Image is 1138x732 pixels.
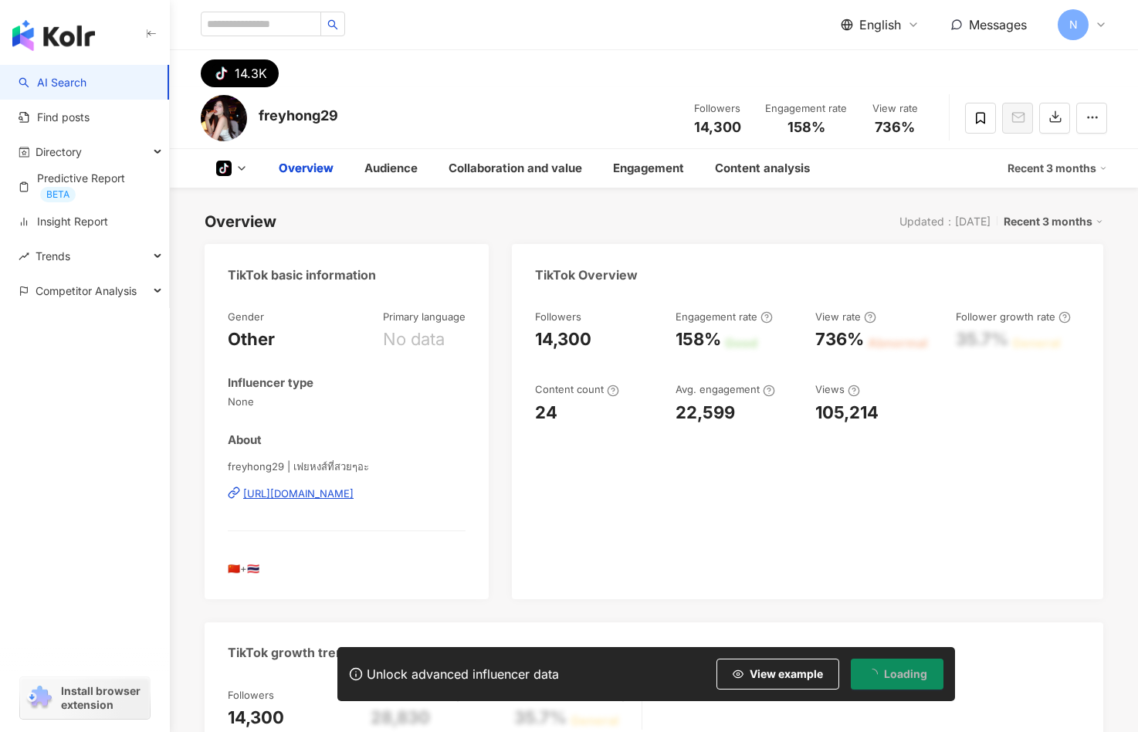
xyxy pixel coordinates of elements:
[36,273,137,308] span: Competitor Analysis
[279,159,334,178] div: Overview
[36,134,82,169] span: Directory
[787,120,825,135] span: 158%
[1004,212,1103,232] div: Recent 3 months
[228,644,411,661] div: TikTok growth trends analysis
[259,106,338,125] div: freyhong29
[19,110,90,125] a: Find posts
[859,16,901,33] span: English
[228,266,376,283] div: TikTok basic information
[815,401,879,425] div: 105,214
[235,63,267,84] div: 14.3K
[1008,156,1107,181] div: Recent 3 months
[851,659,943,690] button: Loading
[228,486,466,500] a: [URL][DOMAIN_NAME]
[694,119,741,135] span: 14,300
[815,310,876,324] div: View rate
[815,327,864,351] div: 736%
[865,667,879,681] span: loading
[875,120,915,135] span: 736%
[20,677,150,719] a: chrome extensionInstall browser extension
[367,666,559,682] div: Unlock advanced influencer data
[228,395,466,408] span: None
[228,327,275,351] div: Other
[228,562,259,574] span: 🇨🇳+🇹🇭
[61,684,145,712] span: Install browser extension
[243,486,354,500] div: [URL][DOMAIN_NAME]
[383,327,445,351] div: No data
[1069,16,1078,33] span: N
[715,159,810,178] div: Content analysis
[899,215,991,228] div: Updated：[DATE]
[19,214,108,229] a: Insight Report
[327,19,338,30] span: search
[535,327,591,351] div: 14,300
[19,75,86,90] a: searchAI Search
[750,668,823,680] span: View example
[535,382,619,396] div: Content count
[383,310,466,324] div: Primary language
[765,101,847,117] div: Engagement rate
[228,459,466,473] span: freyhong29 | เฟยหงส์ที่สวยๆอะ
[201,59,279,87] button: 14.3K
[449,159,582,178] div: Collaboration and value
[201,95,247,141] img: KOL Avatar
[676,382,775,396] div: Avg. engagement
[228,310,264,324] div: Gender
[19,251,29,262] span: rise
[884,668,927,680] span: Loading
[36,239,70,273] span: Trends
[12,20,95,51] img: logo
[865,101,924,117] div: View rate
[228,706,284,730] div: 14,300
[205,211,276,232] div: Overview
[956,310,1071,324] div: Follower growth rate
[676,310,773,324] div: Engagement rate
[815,382,860,396] div: Views
[716,659,839,690] button: View example
[535,266,638,283] div: TikTok Overview
[535,401,557,425] div: 24
[228,432,262,448] div: About
[19,171,157,202] a: Predictive ReportBETA
[613,159,684,178] div: Engagement
[676,327,721,351] div: 158%
[535,310,581,324] div: Followers
[676,401,735,425] div: 22,599
[228,374,313,391] div: Influencer type
[688,101,747,117] div: Followers
[969,17,1027,32] span: Messages
[25,686,54,710] img: chrome extension
[364,159,418,178] div: Audience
